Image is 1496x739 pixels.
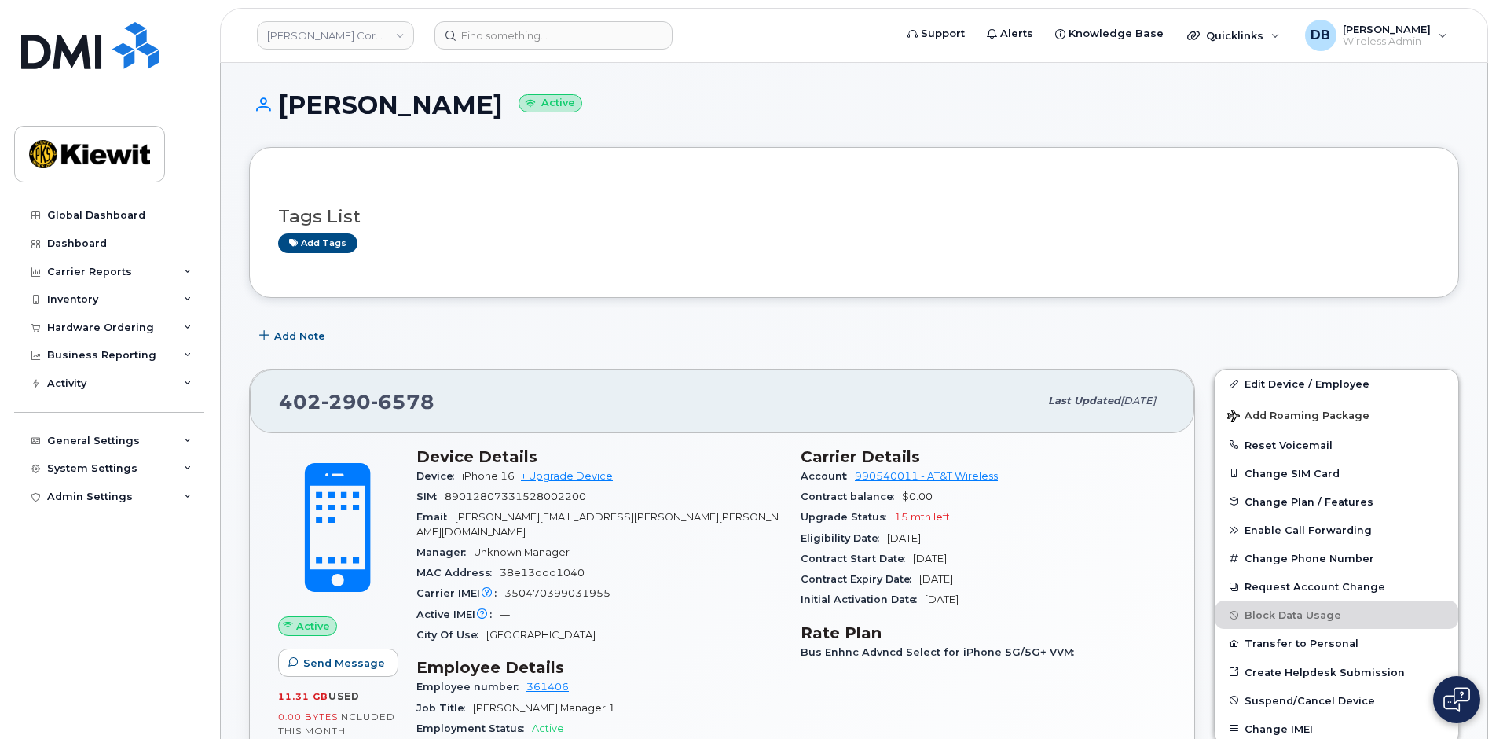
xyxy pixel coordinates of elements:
button: Suspend/Cancel Device [1215,686,1458,715]
h3: Device Details [416,447,782,466]
a: Edit Device / Employee [1215,369,1458,398]
a: 990540011 - AT&T Wireless [855,470,998,482]
span: 11.31 GB [278,691,328,702]
span: Upgrade Status [801,511,894,523]
span: Eligibility Date [801,532,887,544]
button: Change SIM Card [1215,459,1458,487]
button: Block Data Usage [1215,601,1458,629]
a: Add tags [278,233,357,253]
span: Active [296,619,330,634]
span: MAC Address [416,567,500,579]
small: Active [519,94,582,112]
span: Bus Enhnc Advncd Select for iPhone 5G/5G+ VVM [801,646,1082,658]
button: Enable Call Forwarding [1215,516,1458,544]
span: Active IMEI [416,608,500,620]
span: [DATE] [887,532,921,544]
span: 6578 [371,390,434,414]
button: Change Phone Number [1215,544,1458,572]
span: Job Title [416,702,473,714]
span: Contract Start Date [801,553,913,564]
span: Add Note [274,329,325,344]
span: [GEOGRAPHIC_DATA] [486,629,596,641]
span: [DATE] [919,573,953,585]
span: 38e13ddd1040 [500,567,585,579]
span: 290 [321,390,371,414]
span: Add Roaming Package [1227,410,1369,425]
span: Account [801,470,855,482]
span: 89012807331528002200 [445,491,586,502]
span: [DATE] [1120,395,1156,406]
span: 402 [279,390,434,414]
a: + Upgrade Device [521,470,613,482]
span: Carrier IMEI [416,587,504,599]
button: Request Account Change [1215,572,1458,601]
span: Change Plan / Features [1245,495,1373,507]
button: Transfer to Personal [1215,629,1458,657]
button: Change Plan / Features [1215,487,1458,516]
span: City Of Use [416,629,486,641]
span: Unknown Manager [474,546,570,558]
a: Create Helpdesk Submission [1215,658,1458,686]
span: iPhone 16 [462,470,515,482]
button: Add Note [249,322,339,350]
span: Device [416,470,462,482]
span: Employment Status [416,722,532,734]
span: [DATE] [925,594,959,605]
span: Active [532,722,564,734]
h3: Carrier Details [801,447,1166,466]
span: [PERSON_NAME][EMAIL_ADDRESS][PERSON_NAME][PERSON_NAME][DOMAIN_NAME] [416,511,779,537]
span: included this month [278,711,395,737]
span: — [500,608,510,620]
span: used [328,690,360,702]
span: Enable Call Forwarding [1245,524,1372,536]
span: Suspend/Cancel Device [1245,694,1375,706]
span: [DATE] [913,553,947,564]
img: Open chat [1443,687,1470,712]
span: 0.00 Bytes [278,711,338,722]
span: Initial Activation Date [801,594,925,605]
a: 361406 [526,681,569,693]
span: SIM [416,491,445,502]
span: $0.00 [902,491,933,502]
h3: Employee Details [416,658,782,677]
h3: Tags List [278,207,1430,226]
h1: [PERSON_NAME] [249,91,1459,119]
button: Reset Voicemail [1215,431,1458,459]
span: Contract Expiry Date [801,573,919,585]
span: Manager [416,546,474,558]
span: Last updated [1048,395,1120,406]
span: Contract balance [801,491,902,502]
span: Email [416,511,455,523]
span: [PERSON_NAME] Manager 1 [473,702,615,714]
span: Employee number [416,681,526,693]
button: Send Message [278,649,398,677]
button: Add Roaming Package [1215,399,1458,431]
h3: Rate Plan [801,623,1166,642]
span: 15 mth left [894,511,950,523]
span: Send Message [303,656,385,671]
span: 350470399031955 [504,587,610,599]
